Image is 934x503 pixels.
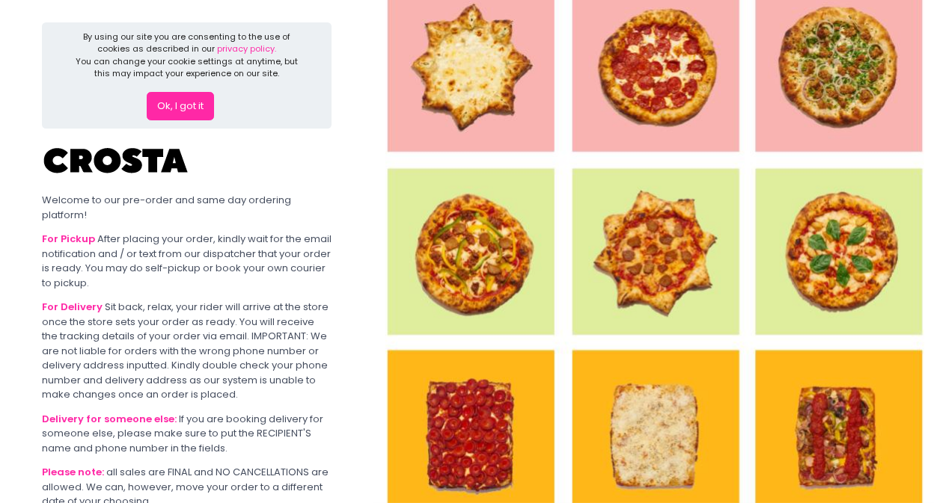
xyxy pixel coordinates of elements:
div: Welcome to our pre-order and same day ordering platform! [42,193,332,222]
div: After placing your order, kindly wait for the email notification and / or text from our dispatche... [42,232,332,290]
b: For Pickup [42,232,95,246]
div: Sit back, relax, your rider will arrive at the store once the store sets your order as ready. You... [42,300,332,402]
button: Ok, I got it [147,92,214,120]
div: If you are booking delivery for someone else, please make sure to put the RECIPIENT'S name and ph... [42,412,332,456]
b: For Delivery [42,300,103,314]
div: By using our site you are consenting to the use of cookies as described in our You can change you... [67,31,307,80]
img: Crosta Pizzeria [42,138,192,183]
a: privacy policy. [217,43,276,55]
b: Please note: [42,465,104,479]
b: Delivery for someone else: [42,412,177,426]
